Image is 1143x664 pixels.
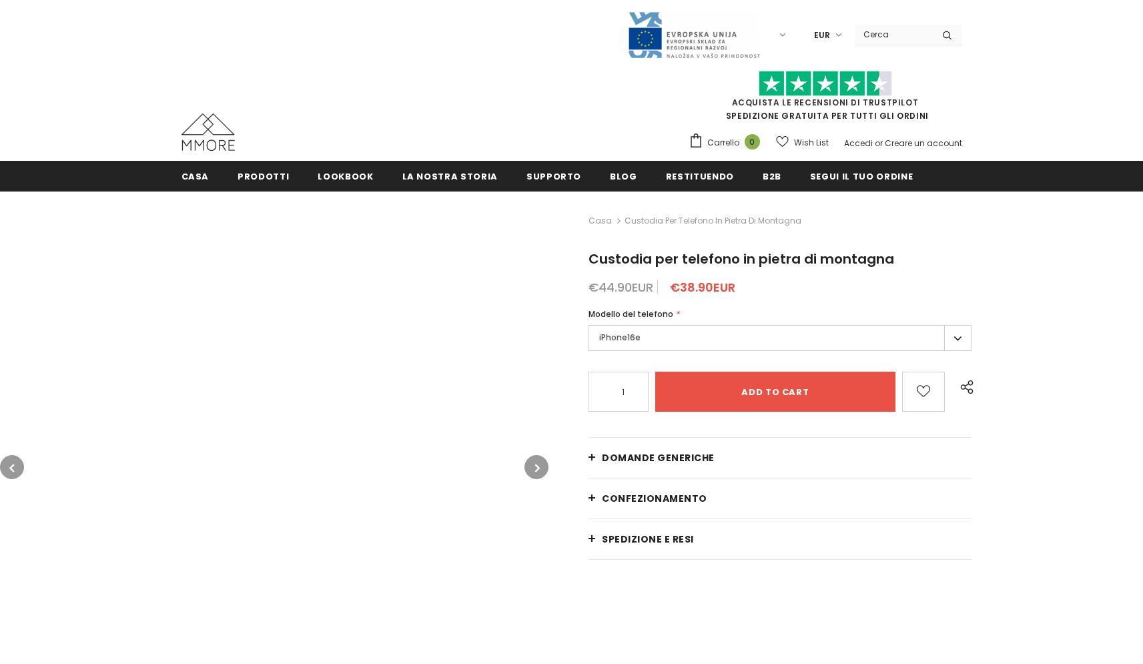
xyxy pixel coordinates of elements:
a: Wish List [776,131,829,154]
span: SPEDIZIONE GRATUITA PER TUTTI GLI ORDINI [689,77,962,121]
input: Search Site [855,25,932,44]
img: Javni Razpis [627,11,761,59]
span: Wish List [794,136,829,149]
span: 0 [745,134,760,149]
a: Segui il tuo ordine [810,161,913,191]
a: Restituendo [666,161,734,191]
a: Blog [610,161,637,191]
span: CONFEZIONAMENTO [602,492,707,505]
a: Casa [589,213,612,229]
span: Lookbook [318,170,373,183]
a: Creare un account [885,137,962,149]
span: Spedizione e resi [602,533,694,546]
a: B2B [763,161,781,191]
span: Casa [181,170,210,183]
span: Blog [610,170,637,183]
span: or [875,137,883,149]
span: Custodia per telefono in pietra di montagna [625,213,801,229]
a: Domande generiche [589,438,972,478]
input: Add to cart [655,372,895,412]
a: La nostra storia [402,161,498,191]
a: Javni Razpis [627,29,761,40]
span: Modello del telefono [589,308,673,320]
span: supporto [526,170,581,183]
a: Carrello 0 [689,133,767,153]
img: Casi MMORE [181,113,235,151]
span: Prodotti [238,170,289,183]
span: Domande generiche [602,451,715,464]
a: supporto [526,161,581,191]
label: iPhone16e [589,325,972,351]
span: Segui il tuo ordine [810,170,913,183]
a: CONFEZIONAMENTO [589,478,972,519]
span: Custodia per telefono in pietra di montagna [589,250,894,268]
span: Carrello [707,136,739,149]
a: Spedizione e resi [589,519,972,559]
a: Prodotti [238,161,289,191]
a: Acquista le recensioni di TrustPilot [732,97,919,108]
img: Fidati di Pilot Stars [759,71,892,97]
span: €38.90EUR [670,279,735,296]
span: B2B [763,170,781,183]
span: EUR [814,29,830,42]
span: €44.90EUR [589,279,653,296]
a: Accedi [844,137,873,149]
span: La nostra storia [402,170,498,183]
a: Casa [181,161,210,191]
a: Lookbook [318,161,373,191]
span: Restituendo [666,170,734,183]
